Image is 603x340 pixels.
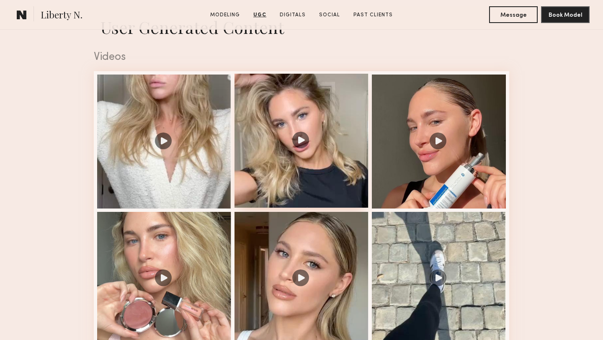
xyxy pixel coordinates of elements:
[489,6,538,23] button: Message
[207,11,243,19] a: Modeling
[316,11,343,19] a: Social
[250,11,270,19] a: UGC
[541,11,590,18] a: Book Model
[350,11,396,19] a: Past Clients
[276,11,309,19] a: Digitals
[41,8,82,23] span: Liberty N.
[541,6,590,23] button: Book Model
[94,52,509,63] div: Videos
